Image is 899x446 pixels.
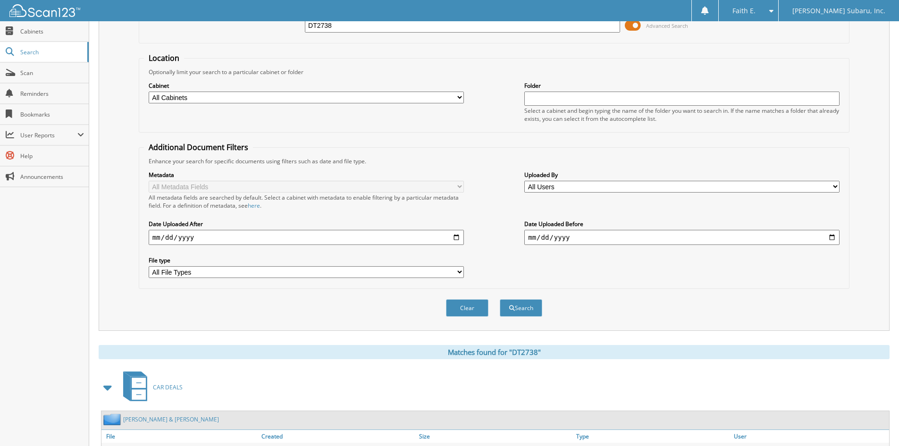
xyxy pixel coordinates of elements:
[524,82,840,90] label: Folder
[524,171,840,179] label: Uploaded By
[20,173,84,181] span: Announcements
[103,413,123,425] img: folder2.png
[20,110,84,118] span: Bookmarks
[101,430,259,443] a: File
[20,131,77,139] span: User Reports
[149,171,464,179] label: Metadata
[9,4,80,17] img: scan123-logo-white.svg
[20,27,84,35] span: Cabinets
[144,53,184,63] legend: Location
[731,430,889,443] a: User
[149,194,464,210] div: All metadata fields are searched by default. Select a cabinet with metadata to enable filtering b...
[524,107,840,123] div: Select a cabinet and begin typing the name of the folder you want to search in. If the name match...
[149,82,464,90] label: Cabinet
[524,220,840,228] label: Date Uploaded Before
[792,8,885,14] span: [PERSON_NAME] Subaru, Inc.
[144,157,844,165] div: Enhance your search for specific documents using filters such as date and file type.
[852,401,899,446] iframe: Chat Widget
[446,299,488,317] button: Clear
[118,369,183,406] a: CAR DEALS
[20,69,84,77] span: Scan
[20,152,84,160] span: Help
[144,68,844,76] div: Optionally limit your search to a particular cabinet or folder
[574,430,731,443] a: Type
[149,230,464,245] input: start
[153,383,183,391] span: CAR DEALS
[149,220,464,228] label: Date Uploaded After
[99,345,890,359] div: Matches found for "DT2738"
[417,430,574,443] a: Size
[500,299,542,317] button: Search
[646,22,688,29] span: Advanced Search
[20,90,84,98] span: Reminders
[149,256,464,264] label: File type
[248,202,260,210] a: here
[20,48,83,56] span: Search
[123,415,219,423] a: [PERSON_NAME] & [PERSON_NAME]
[524,230,840,245] input: end
[732,8,756,14] span: Faith E.
[144,142,253,152] legend: Additional Document Filters
[259,430,417,443] a: Created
